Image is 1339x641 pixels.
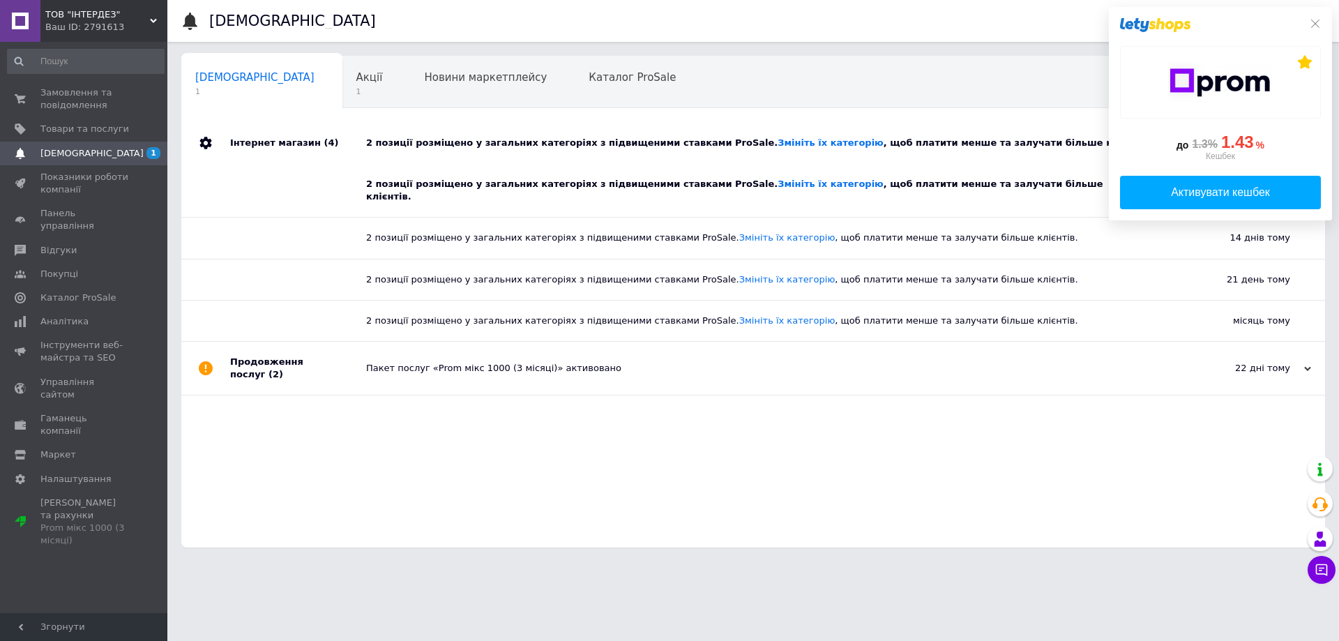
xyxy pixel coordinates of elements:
[366,137,1172,149] div: 2 позиції розміщено у загальних категоріях з підвищеними ставками ProSale. , щоб платити менше та...
[40,292,116,304] span: Каталог ProSale
[356,86,383,97] span: 1
[40,315,89,328] span: Аналітика
[40,123,129,135] span: Товари та послуги
[778,137,883,148] a: Змініть їх категорію
[356,71,383,84] span: Акції
[230,342,366,395] div: Продовження послуг
[1151,218,1325,258] div: 14 днів тому
[268,369,283,379] span: (2)
[589,71,676,84] span: Каталог ProSale
[366,178,1151,203] div: 2 позиції розміщено у загальних категоріях з підвищеними ставками ProSale. , щоб платити менше та...
[195,71,315,84] span: [DEMOGRAPHIC_DATA]
[40,244,77,257] span: Відгуки
[739,315,835,326] a: Змініть їх категорію
[366,362,1172,375] div: Пакет послуг «Prom мікс 1000 (3 місяці)» активовано
[195,86,315,97] span: 1
[1151,259,1325,300] div: 21 день тому
[1172,362,1311,375] div: 22 дні тому
[1151,301,1325,341] div: місяць тому
[40,86,129,112] span: Замовлення та повідомлення
[366,232,1151,244] div: 2 позиції розміщено у загальних категоріях з підвищеними ставками ProSale. , щоб платити менше та...
[40,171,129,196] span: Показники роботи компанії
[1308,556,1336,584] button: Чат з покупцем
[7,49,165,74] input: Пошук
[424,71,547,84] span: Новини маркетплейсу
[324,137,338,148] span: (4)
[739,232,835,243] a: Змініть їх категорію
[40,207,129,232] span: Панель управління
[366,315,1151,327] div: 2 позиції розміщено у загальних категоріях з підвищеними ставками ProSale. , щоб платити менше та...
[366,273,1151,286] div: 2 позиції розміщено у загальних категоріях з підвищеними ставками ProSale. , щоб платити менше та...
[40,497,129,548] span: [PERSON_NAME] та рахунки
[40,448,76,461] span: Маркет
[45,8,150,21] span: ТОВ "ІНТЕРДЕЗ"
[40,147,144,160] span: [DEMOGRAPHIC_DATA]
[40,339,129,364] span: Інструменти веб-майстра та SEO
[209,13,376,29] h1: [DEMOGRAPHIC_DATA]
[40,376,129,401] span: Управління сайтом
[778,179,883,189] a: Змініть їх категорію
[739,274,835,285] a: Змініть їх категорію
[45,21,167,33] div: Ваш ID: 2791613
[40,268,78,280] span: Покупці
[230,122,366,164] div: Інтернет магазин
[40,473,112,485] span: Налаштування
[40,412,129,437] span: Гаманець компанії
[40,522,129,547] div: Prom мікс 1000 (3 місяці)
[146,147,160,159] span: 1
